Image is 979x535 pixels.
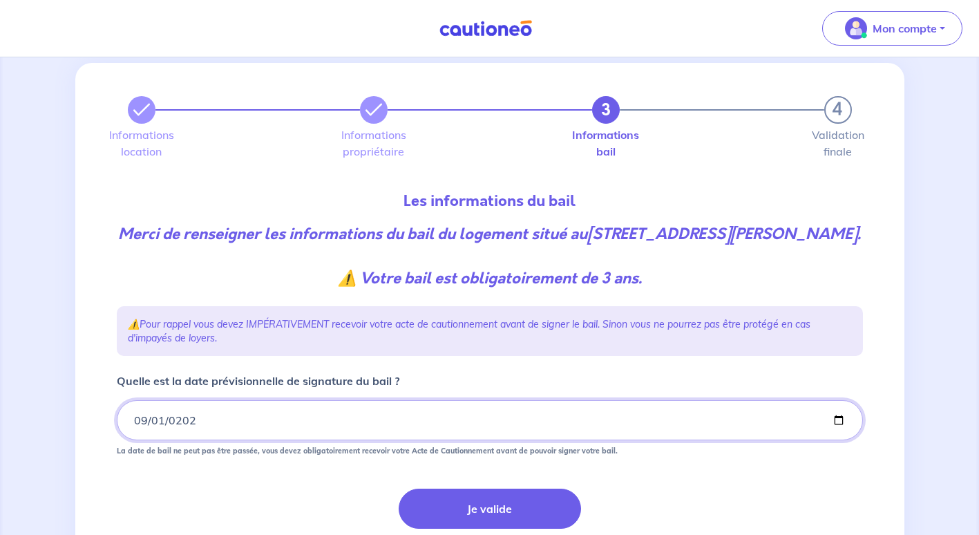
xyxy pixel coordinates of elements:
[822,11,962,46] button: illu_account_valid_menu.svgMon compte
[587,223,857,245] strong: [STREET_ADDRESS][PERSON_NAME]
[360,129,388,157] label: Informations propriétaire
[873,20,937,37] p: Mon compte
[592,96,620,124] button: 3
[338,267,642,289] strong: ⚠️ Votre bail est obligatoirement de 3 ans.
[845,17,867,39] img: illu_account_valid_menu.svg
[128,129,155,157] label: Informations location
[117,190,863,212] p: Les informations du bail
[117,400,863,440] input: contract-date-placeholder
[824,129,852,157] label: Validation finale
[117,446,618,456] strong: La date de bail ne peut pas être passée, vous devez obligatoirement recevoir votre Acte de Cautio...
[592,129,620,157] label: Informations bail
[128,318,810,344] em: Pour rappel vous devez IMPÉRATIVEMENT recevoir votre acte de cautionnement avant de signer le bai...
[117,373,399,389] p: Quelle est la date prévisionnelle de signature du bail ?
[118,223,861,289] em: Merci de renseigner les informations du bail du logement situé au .
[399,489,581,529] button: Je valide
[434,20,538,37] img: Cautioneo
[128,317,852,345] p: ⚠️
